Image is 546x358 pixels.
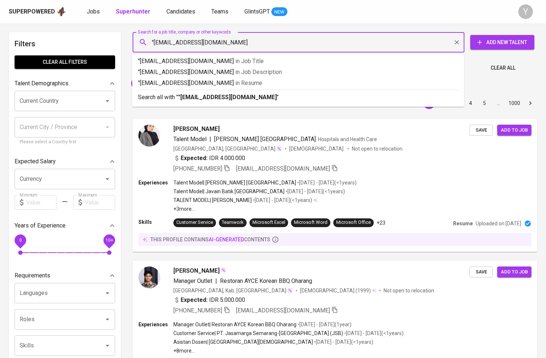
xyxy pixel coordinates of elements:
[173,347,404,354] p: +8 more ...
[479,97,490,109] button: Go to page 5
[105,238,113,243] span: 10+
[211,8,228,15] span: Teams
[138,68,458,77] p: "[EMAIL_ADDRESS][DOMAIN_NAME]
[20,139,110,146] p: Please select a Country first
[476,38,529,47] span: Add New Talent
[453,220,473,227] p: Resume
[287,288,293,293] img: magic_wand.svg
[313,338,373,346] p: • [DATE] - [DATE] ( <1 years )
[173,330,343,337] p: Customer Service | PT. Jasamarga Semarang-[GEOGRAPHIC_DATA] (JSB)
[300,287,356,294] span: [DEMOGRAPHIC_DATA]
[102,174,113,184] button: Open
[138,179,173,186] p: Experiences
[166,7,197,16] a: Candidates
[465,97,476,109] button: Go to page 4
[178,94,277,101] b: "[EMAIL_ADDRESS][DOMAIN_NAME]
[173,154,245,163] div: IDR 4.000.000
[271,8,287,16] span: NEW
[102,314,113,324] button: Open
[173,266,220,275] span: [PERSON_NAME]
[294,219,327,226] div: Microsoft Word
[15,79,68,88] p: Talent Demographics
[181,296,208,304] b: Expected:
[222,219,244,226] div: Teamwork
[173,125,220,133] span: [PERSON_NAME]
[220,277,312,284] span: Restoran AYCE Korean BBQ Oharang
[138,79,458,87] p: "[EMAIL_ADDRESS][DOMAIN_NAME]
[19,238,21,243] span: 0
[476,220,521,227] p: Uploaded on [DATE]
[173,205,357,213] p: +3 more ...
[15,221,66,230] p: Years of Experience
[173,188,284,195] p: Talent Model | Javain Batik [GEOGRAPHIC_DATA]
[138,93,458,102] p: Search all with " "
[9,6,66,17] a: Superpoweredapp logo
[377,219,385,226] p: +23
[497,266,531,278] button: Add to job
[9,8,55,16] div: Superpowered
[473,126,489,135] span: Save
[488,61,518,75] button: Clear All
[501,268,528,276] span: Add to job
[220,267,226,273] img: magic_wand.svg
[102,288,113,298] button: Open
[26,195,56,210] input: Value
[491,63,515,73] span: Clear All
[133,119,537,252] a: [PERSON_NAME]Talent Model|[PERSON_NAME] [GEOGRAPHIC_DATA]Hospitals and Health Care[GEOGRAPHIC_DAT...
[138,57,458,66] p: "[EMAIL_ADDRESS][DOMAIN_NAME]
[492,100,504,107] div: …
[235,79,262,86] span: in Resume
[15,55,115,69] button: Clear All filters
[236,165,330,172] span: [EMAIL_ADDRESS][DOMAIN_NAME]
[525,97,536,109] button: Go to next page
[15,157,56,166] p: Expected Salary
[138,266,160,288] img: ab27784ffb10a36486adbb509ad56b7c.jpg
[181,154,208,163] b: Expected:
[352,145,402,152] p: Not open to relocation
[138,321,173,328] p: Experiences
[501,126,528,135] span: Add to job
[15,271,50,280] p: Requirements
[150,236,270,243] p: this profile contains contents
[131,80,180,87] span: "[PERSON_NAME]"
[470,35,534,50] button: Add New Talent
[102,96,113,106] button: Open
[15,218,115,233] div: Years of Experience
[497,125,531,136] button: Add to job
[284,188,345,195] p: • [DATE] - [DATE] ( <1 years )
[470,266,493,278] button: Save
[235,69,282,75] span: in Job Description
[518,4,533,19] div: Y
[289,145,345,152] span: [DEMOGRAPHIC_DATA]
[56,6,66,17] img: app logo
[138,125,160,147] img: 61e6277b9131e2f1c4422d75f665d5a2.jpeg
[473,268,489,276] span: Save
[15,38,115,50] h6: Filters
[336,219,371,226] div: Microsoft Office
[173,296,245,304] div: IDR 5.000.000
[343,330,404,337] p: • [DATE] - [DATE] ( <1 years )
[236,307,330,314] span: [EMAIL_ADDRESS][DOMAIN_NAME]
[252,196,312,204] p: • [DATE] - [DATE] ( <1 years )
[252,219,285,226] div: Microsoft Excel
[408,97,537,109] nav: pagination navigation
[131,78,187,89] div: "[PERSON_NAME]"
[296,179,357,186] p: • [DATE] - [DATE] ( <1 years )
[173,179,296,186] p: Talent Model | [PERSON_NAME] [GEOGRAPHIC_DATA]
[173,307,222,314] span: [PHONE_NUMBER]
[244,7,287,16] a: GlintsGPT NEW
[384,287,434,294] p: Not open to relocation
[166,8,195,15] span: Candidates
[87,8,100,15] span: Jobs
[20,58,109,67] span: Clear All filters
[173,136,207,143] span: Talent Model
[214,136,316,143] span: [PERSON_NAME] [GEOGRAPHIC_DATA]
[244,8,270,15] span: GlintsGPT
[470,125,493,136] button: Save
[300,287,376,294] div: (1999)
[173,338,313,346] p: Asistan Dosen | [GEOGRAPHIC_DATA][DEMOGRAPHIC_DATA]
[176,219,213,226] div: Customer Service
[452,37,462,47] button: Clear
[85,195,115,210] input: Value
[15,154,115,169] div: Expected Salary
